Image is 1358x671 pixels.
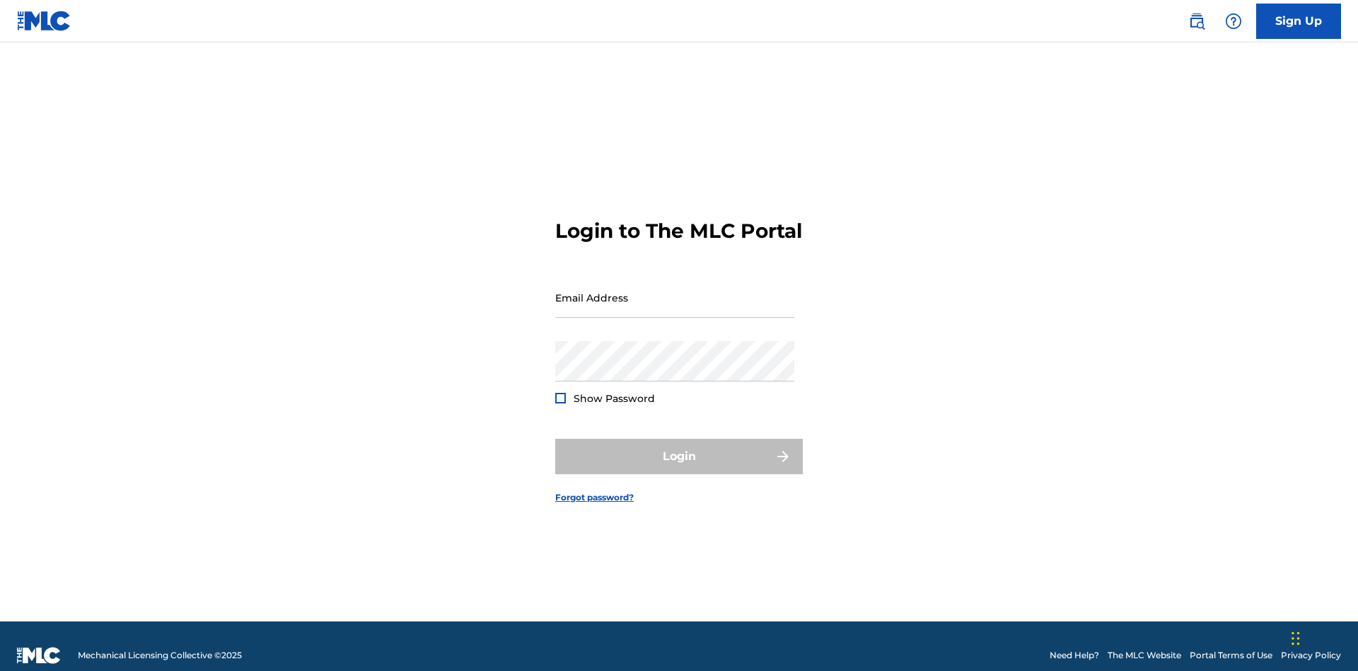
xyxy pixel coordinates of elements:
[17,11,71,31] img: MLC Logo
[1219,7,1248,35] div: Help
[1292,617,1300,660] div: Drag
[1183,7,1211,35] a: Public Search
[17,647,61,664] img: logo
[574,392,655,405] span: Show Password
[555,491,634,504] a: Forgot password?
[555,219,802,243] h3: Login to The MLC Portal
[1225,13,1242,30] img: help
[1050,649,1099,662] a: Need Help?
[1256,4,1341,39] a: Sign Up
[1108,649,1181,662] a: The MLC Website
[1190,649,1272,662] a: Portal Terms of Use
[78,649,242,662] span: Mechanical Licensing Collective © 2025
[1188,13,1205,30] img: search
[1287,603,1358,671] iframe: Chat Widget
[1281,649,1341,662] a: Privacy Policy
